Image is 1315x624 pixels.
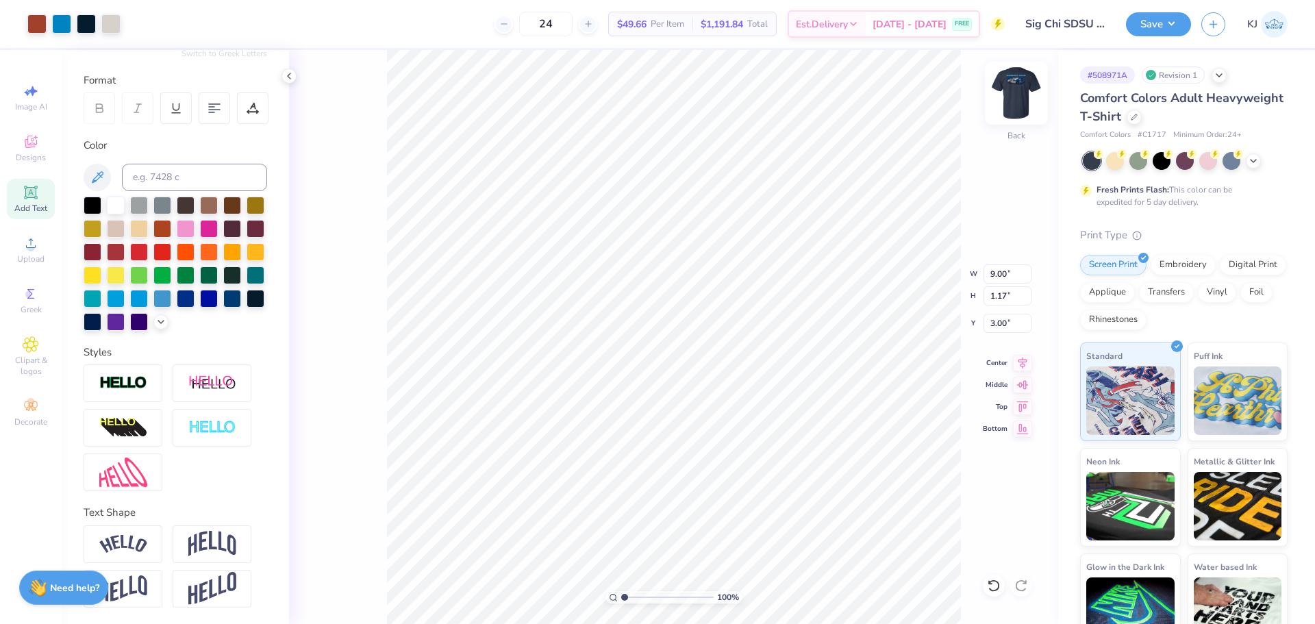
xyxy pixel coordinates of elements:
[188,572,236,606] img: Rise
[617,17,647,32] span: $49.66
[983,402,1007,412] span: Top
[1086,349,1123,363] span: Standard
[99,375,147,391] img: Stroke
[1007,129,1025,142] div: Back
[188,420,236,436] img: Negative Space
[1080,90,1283,125] span: Comfort Colors Adult Heavyweight T-Shirt
[1198,282,1236,303] div: Vinyl
[188,531,236,557] img: Arch
[1240,282,1273,303] div: Foil
[1080,129,1131,141] span: Comfort Colors
[7,355,55,377] span: Clipart & logos
[1247,11,1288,38] a: KJ
[1080,66,1135,84] div: # 508971A
[1080,282,1135,303] div: Applique
[99,417,147,439] img: 3d Illusion
[181,48,267,59] button: Switch to Greek Letters
[17,253,45,264] span: Upload
[519,12,573,36] input: – –
[1080,310,1147,330] div: Rhinestones
[1086,366,1175,435] img: Standard
[1097,184,1169,195] strong: Fresh Prints Flash:
[14,203,47,214] span: Add Text
[1139,282,1194,303] div: Transfers
[122,164,267,191] input: e.g. 7428 c
[99,575,147,602] img: Flag
[50,582,99,595] strong: Need help?
[15,101,47,112] span: Image AI
[1015,10,1116,38] input: Untitled Design
[1151,255,1216,275] div: Embroidery
[651,17,684,32] span: Per Item
[873,17,947,32] span: [DATE] - [DATE]
[1138,129,1166,141] span: # C1717
[99,535,147,553] img: Arc
[1194,366,1282,435] img: Puff Ink
[84,505,267,521] div: Text Shape
[1086,472,1175,540] img: Neon Ink
[1220,255,1286,275] div: Digital Print
[1247,16,1257,32] span: KJ
[1173,129,1242,141] span: Minimum Order: 24 +
[99,458,147,487] img: Free Distort
[983,424,1007,434] span: Bottom
[1080,227,1288,243] div: Print Type
[1097,184,1265,208] div: This color can be expedited for 5 day delivery.
[1194,454,1275,469] span: Metallic & Glitter Ink
[796,17,848,32] span: Est. Delivery
[747,17,768,32] span: Total
[983,358,1007,368] span: Center
[701,17,743,32] span: $1,191.84
[1194,349,1223,363] span: Puff Ink
[21,304,42,315] span: Greek
[16,152,46,163] span: Designs
[1261,11,1288,38] img: Kendra Jingco
[1080,255,1147,275] div: Screen Print
[1126,12,1191,36] button: Save
[84,73,268,88] div: Format
[983,380,1007,390] span: Middle
[1142,66,1205,84] div: Revision 1
[1086,454,1120,469] span: Neon Ink
[14,416,47,427] span: Decorate
[1194,560,1257,574] span: Water based Ink
[84,345,267,360] div: Styles
[955,19,969,29] span: FREE
[717,591,739,603] span: 100 %
[1194,472,1282,540] img: Metallic & Glitter Ink
[1086,560,1164,574] span: Glow in the Dark Ink
[188,375,236,392] img: Shadow
[84,138,267,153] div: Color
[989,66,1044,121] img: Back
